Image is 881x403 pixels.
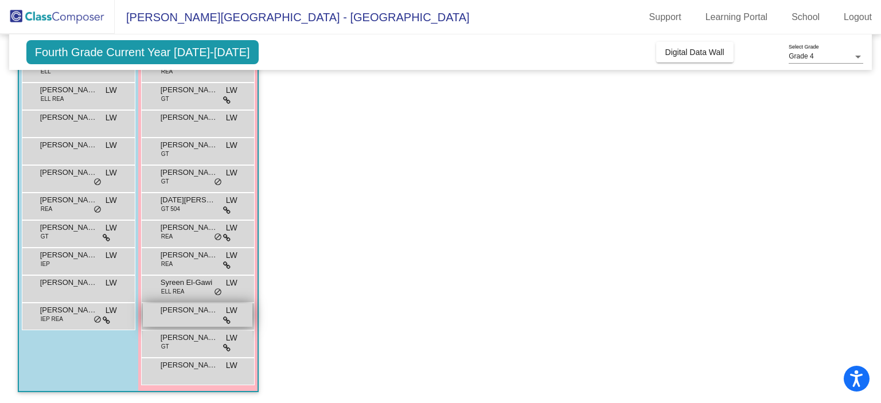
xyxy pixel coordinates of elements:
span: REA [161,67,173,76]
span: [DATE][PERSON_NAME] [161,194,218,206]
span: REA [161,260,173,268]
a: Learning Portal [696,8,777,26]
span: LW [226,249,237,261]
span: [PERSON_NAME][GEOGRAPHIC_DATA] - [GEOGRAPHIC_DATA] [115,8,470,26]
span: [PERSON_NAME] [161,167,218,178]
span: Grade 4 [789,52,813,60]
span: ELL REA [41,95,64,103]
span: LW [226,277,237,289]
span: GT [161,95,169,103]
span: LW [106,249,117,261]
span: do_not_disturb_alt [214,233,222,242]
span: [PERSON_NAME] [40,84,98,96]
span: LW [106,222,117,234]
span: do_not_disturb_alt [214,178,222,187]
span: Syreen El-Gawi [161,277,218,288]
span: LW [106,194,117,206]
span: [PERSON_NAME] [161,222,218,233]
button: Digital Data Wall [656,42,734,62]
span: LW [226,139,237,151]
span: GT 504 [161,205,180,213]
span: LW [226,359,237,371]
span: LW [226,222,237,234]
span: LW [106,112,117,124]
span: GT [161,150,169,158]
span: [PERSON_NAME] [40,112,98,123]
span: ELL [41,67,51,76]
span: GT [161,177,169,186]
span: REA [41,205,53,213]
span: LW [106,304,117,316]
span: LW [226,112,237,124]
span: IEP REA [41,315,63,323]
span: do_not_disturb_alt [93,178,102,187]
span: [PERSON_NAME] [161,139,218,151]
span: LW [106,167,117,179]
span: LW [226,84,237,96]
a: Logout [835,8,881,26]
span: REA [161,232,173,241]
span: [PERSON_NAME] [161,249,218,261]
span: LW [106,277,117,289]
span: Fourth Grade Current Year [DATE]-[DATE] [26,40,259,64]
span: LW [226,332,237,344]
span: LW [226,304,237,316]
span: do_not_disturb_alt [214,288,222,297]
span: [PERSON_NAME] [40,167,98,178]
span: [PERSON_NAME] [161,359,218,371]
a: Support [640,8,691,26]
span: [PERSON_NAME] [40,277,98,288]
span: ELL REA [161,287,185,296]
span: [PERSON_NAME] [161,84,218,96]
span: Digital Data Wall [665,48,724,57]
span: [PERSON_NAME] [40,249,98,261]
span: do_not_disturb_alt [93,205,102,214]
span: [PERSON_NAME] [40,222,98,233]
span: LW [106,139,117,151]
span: [PERSON_NAME] Bene [40,304,98,316]
span: LW [226,194,237,206]
span: do_not_disturb_alt [93,315,102,324]
span: LW [106,84,117,96]
span: LW [226,167,237,179]
span: [PERSON_NAME] [161,304,218,316]
span: [PERSON_NAME] [40,139,98,151]
span: [PERSON_NAME] [161,112,218,123]
span: GT [161,342,169,351]
span: GT [41,232,49,241]
span: IEP [41,260,50,268]
a: School [782,8,829,26]
span: [PERSON_NAME] [40,194,98,206]
span: [PERSON_NAME] [161,332,218,343]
